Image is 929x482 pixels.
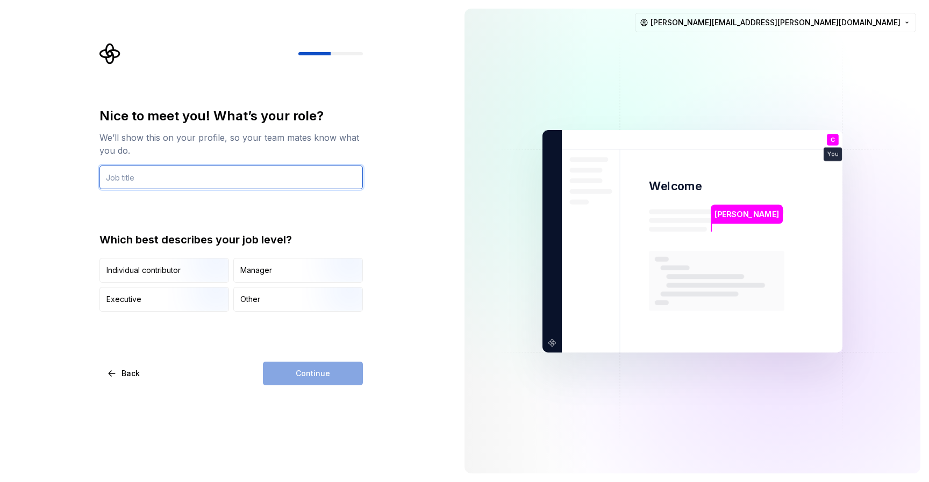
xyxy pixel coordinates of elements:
[240,265,272,276] div: Manager
[827,151,838,157] p: You
[99,362,149,385] button: Back
[106,265,181,276] div: Individual contributor
[649,178,702,194] p: Welcome
[831,136,835,142] p: C
[240,294,260,305] div: Other
[99,107,363,125] div: Nice to meet you! What’s your role?
[106,294,141,305] div: Executive
[635,13,916,32] button: [PERSON_NAME][EMAIL_ADDRESS][PERSON_NAME][DOMAIN_NAME]
[99,166,363,189] input: Job title
[99,43,121,64] svg: Supernova Logo
[99,131,363,157] div: We’ll show this on your profile, so your team mates know what you do.
[122,368,140,379] span: Back
[714,208,779,220] p: [PERSON_NAME]
[651,17,901,28] span: [PERSON_NAME][EMAIL_ADDRESS][PERSON_NAME][DOMAIN_NAME]
[99,232,363,247] div: Which best describes your job level?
